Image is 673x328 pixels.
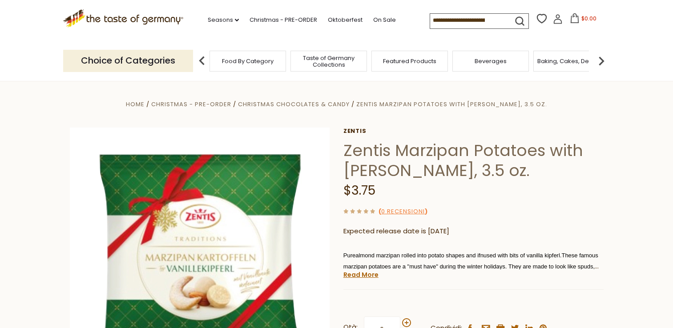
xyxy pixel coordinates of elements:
[343,140,604,180] h1: Zentis Marzipan Potatoes with [PERSON_NAME], 3.5 oz.
[208,15,239,25] a: Seasons
[537,58,606,64] a: Baking, Cakes, Desserts
[328,15,363,25] a: Oktoberfest
[193,52,211,70] img: previous arrow
[379,207,427,216] span: ( )
[63,50,193,72] p: Choice of Categories
[343,128,604,135] a: Zentis
[383,58,436,64] a: Featured Products
[293,55,364,68] a: Taste of Germany Collections
[151,100,231,108] a: Christmas - PRE-ORDER
[238,100,350,108] a: Christmas Chocolates & Candy
[356,100,547,108] a: Zentis Marzipan Potatoes with [PERSON_NAME], 3.5 oz.
[381,207,425,216] a: 0 recensioni
[343,182,375,199] span: $3.75
[355,252,561,259] span: almond marzipan rolled into potato shapes and ifnused with bits of vanilla kipferl.
[343,252,599,303] span: Pure These famous marzipan potatoes are a "must have" during the winter holidays. They are made t...
[250,15,317,25] a: Christmas - PRE-ORDER
[343,226,604,237] p: Expected release date is [DATE]
[343,270,379,279] a: Read More
[222,58,274,64] a: Food By Category
[475,58,507,64] a: Beverages
[581,15,596,22] span: $0.00
[564,13,602,27] button: $0.00
[126,100,145,108] a: Home
[373,15,396,25] a: On Sale
[592,52,610,70] img: next arrow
